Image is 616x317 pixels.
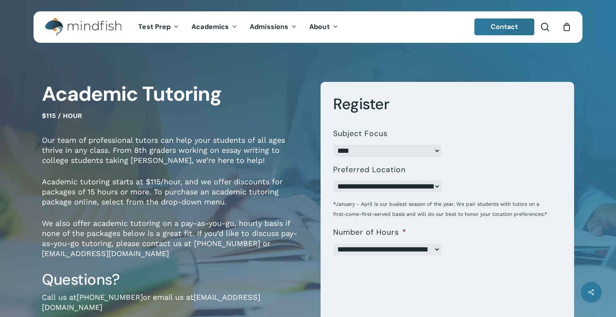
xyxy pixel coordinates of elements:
[132,24,185,31] a: Test Prep
[42,177,308,218] p: Academic tutoring starts at $115/hour, and we offer discounts for packages of 15 hours or more. T...
[333,259,461,291] iframe: reCAPTCHA
[192,22,229,31] span: Academics
[42,293,260,312] a: [EMAIL_ADDRESS][DOMAIN_NAME]
[309,22,330,31] span: About
[42,270,308,289] h3: Questions?
[333,129,388,139] label: Subject Focus
[185,24,243,31] a: Academics
[138,22,171,31] span: Test Prep
[491,22,518,31] span: Contact
[42,82,308,106] h1: Academic Tutoring
[42,135,308,177] p: Our team of professional tutors can help your students of all ages thrive in any class. From 8th ...
[34,11,582,43] header: Main Menu
[333,192,555,219] div: *January - April is our busiest season of the year. We pair students with tutors on a first-come-...
[474,18,535,35] a: Contact
[77,293,143,301] a: [PHONE_NUMBER]
[42,112,82,120] span: $115 / hour
[42,218,308,270] p: We also offer academic tutoring on a pay-as-you-go, hourly basis if none of the packages below is...
[333,228,406,237] label: Number of Hours
[250,22,288,31] span: Admissions
[132,11,344,43] nav: Main Menu
[243,24,303,31] a: Admissions
[333,94,562,114] h3: Register
[333,165,406,175] label: Preferred Location
[303,24,344,31] a: About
